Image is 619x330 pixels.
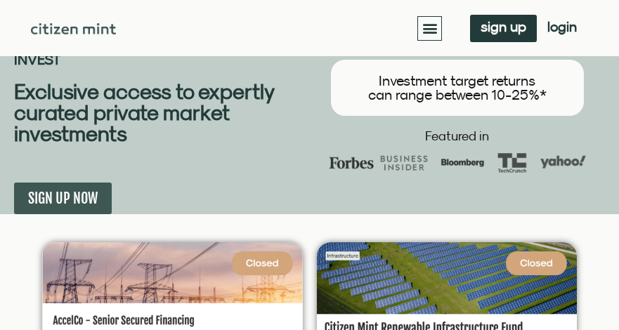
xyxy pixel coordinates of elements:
[28,190,98,207] span: SIGN UP NOW
[547,22,577,32] span: login
[317,130,599,143] h2: Featured in
[14,79,273,145] b: Exclusive access to expertly curated private market investments
[14,53,310,67] h2: INVEST
[31,23,116,34] img: Citizen Mint
[14,183,112,214] a: SIGN UP NOW
[537,15,587,42] a: login
[345,74,571,102] h3: Investment target returns can range between 10-25%*
[470,15,537,42] a: sign up
[417,16,442,41] div: Menu Toggle
[481,22,526,32] span: sign up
